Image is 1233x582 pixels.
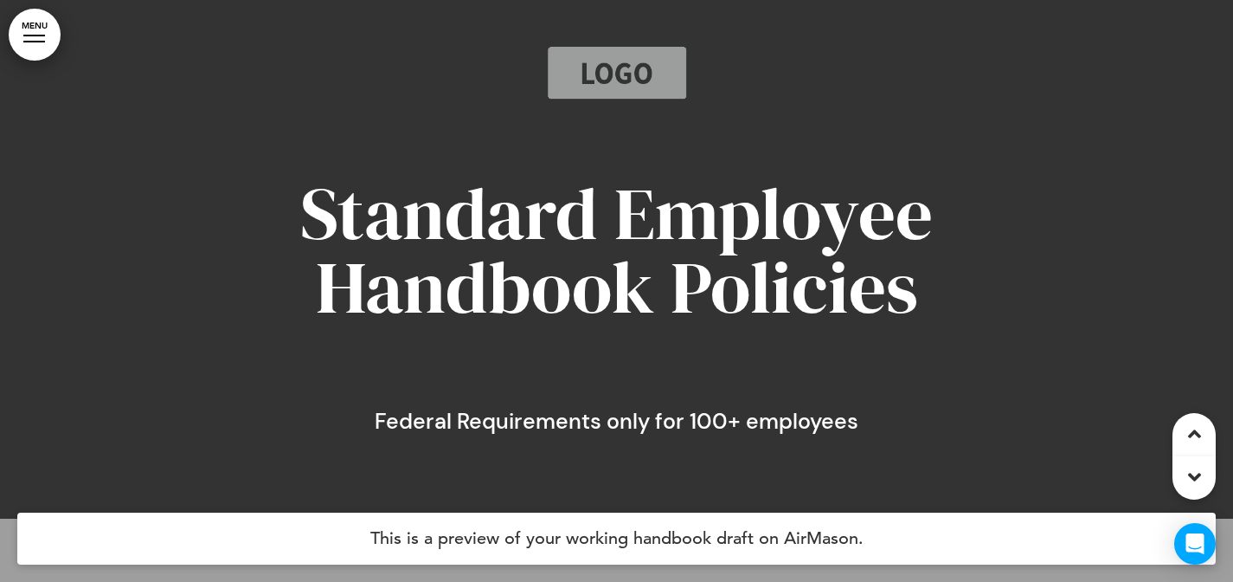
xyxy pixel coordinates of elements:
[9,9,61,61] a: MENU
[1174,523,1216,565] div: Open Intercom Messenger
[524,22,710,125] img: 1751643576126-logo_placeholder4.png
[300,163,933,337] span: Standard Employee Handbook Policies
[184,177,1050,324] h1: Standard Employee Handbook Policies
[17,513,1216,565] h4: This is a preview of your working handbook draft on AirMason.
[375,407,858,436] span: Federal Requirements only for 100+ employees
